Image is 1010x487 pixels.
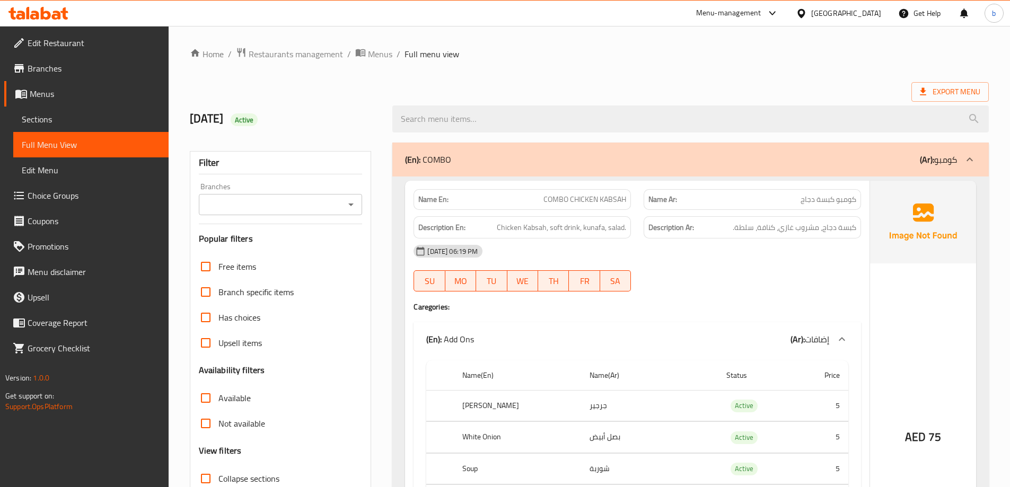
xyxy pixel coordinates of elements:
td: 5 [796,453,848,484]
span: FR [573,273,595,289]
span: [DATE] 06:19 PM [423,246,482,256]
th: White Onion [454,422,581,453]
a: Full Menu View [13,132,169,157]
p: كومبو [920,153,957,166]
button: FR [569,270,600,291]
div: Active [731,400,758,412]
span: Free items [218,260,256,273]
h4: Caregories: [414,302,861,312]
span: 75 [928,427,941,447]
span: إضافات [805,331,829,347]
b: (En): [405,152,420,167]
span: Full Menu View [22,138,160,151]
p: Add Ons [426,333,474,346]
span: 1.0.0 [33,371,49,385]
th: Name(Ar) [581,360,718,391]
span: b [992,7,996,19]
a: Menus [355,47,392,61]
span: Edit Restaurant [28,37,160,49]
div: (En): COMBO(Ar):كومبو [392,143,989,176]
button: SU [414,270,445,291]
h3: View filters [199,445,242,457]
span: COMBO CHICKEN KABSAH [543,194,626,205]
b: (Ar): [920,152,934,167]
span: SU [418,273,441,289]
b: (En): [426,331,442,347]
a: Grocery Checklist [4,335,169,361]
span: Get support on: [5,389,54,403]
div: Filter [199,152,363,174]
th: Soup [454,453,581,484]
a: Promotions [4,234,169,259]
span: Not available [218,417,265,430]
span: Active [731,431,758,444]
th: [PERSON_NAME] [454,390,581,421]
div: Active [731,463,758,475]
span: كبسة دجاج، مشروب غازي، كنافة، سلطة. [733,221,856,234]
img: Ae5nvW7+0k+MAAAAAElFTkSuQmCC [870,181,976,263]
span: Sections [22,113,160,126]
td: شوربة [581,453,718,484]
th: Status [718,360,796,391]
span: Grocery Checklist [28,342,160,355]
a: Choice Groups [4,183,169,208]
span: Export Menu [920,85,980,99]
span: Menu disclaimer [28,265,160,278]
span: Coupons [28,215,160,227]
span: TH [542,273,565,289]
span: Branch specific items [218,286,294,298]
a: Support.OpsPlatform [5,400,73,413]
h3: Popular filters [199,233,363,245]
td: 5 [796,422,848,453]
span: Upsell [28,291,160,304]
span: Choice Groups [28,189,160,202]
span: Upsell items [218,337,262,349]
span: Full menu view [405,48,459,60]
td: جرجير [581,390,718,421]
td: بصل أبيض [581,422,718,453]
td: 5 [796,390,848,421]
a: Edit Restaurant [4,30,169,56]
div: [GEOGRAPHIC_DATA] [811,7,881,19]
a: Edit Menu [13,157,169,183]
span: Menus [30,87,160,100]
span: Version: [5,371,31,385]
strong: Name Ar: [648,194,677,205]
span: TU [480,273,503,289]
h3: Availability filters [199,364,265,376]
a: Sections [13,107,169,132]
li: / [228,48,232,60]
div: Menu-management [696,7,761,20]
input: search [392,105,989,132]
b: (Ar): [791,331,805,347]
button: SA [600,270,631,291]
span: Promotions [28,240,160,253]
p: COMBO [405,153,451,166]
span: SA [604,273,627,289]
a: Menu disclaimer [4,259,169,285]
span: AED [905,427,926,447]
span: Restaurants management [249,48,343,60]
button: TU [476,270,507,291]
a: Branches [4,56,169,81]
span: Menus [368,48,392,60]
nav: breadcrumb [190,47,989,61]
li: / [397,48,400,60]
span: Active [731,463,758,475]
span: Branches [28,62,160,75]
h2: [DATE] [190,111,380,127]
a: Restaurants management [236,47,343,61]
span: كومبو كبسة دجاج [801,194,856,205]
span: Has choices [218,311,260,324]
span: Edit Menu [22,164,160,176]
button: MO [445,270,476,291]
strong: Description En: [418,221,466,234]
a: Menus [4,81,169,107]
strong: Name En: [418,194,449,205]
strong: Description Ar: [648,221,694,234]
th: Name(En) [454,360,581,391]
button: TH [538,270,569,291]
th: Price [796,360,848,391]
span: Active [231,115,258,125]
